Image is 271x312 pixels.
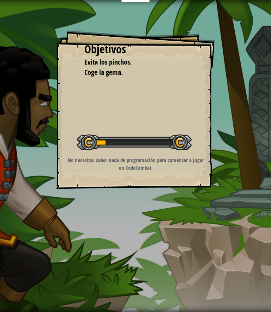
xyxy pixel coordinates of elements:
[76,57,185,67] li: Evita los pinchos.
[76,67,185,78] li: Coge la gema.
[65,156,206,172] p: No necesitas saber nada de programación para comenzar a jugar en CodeCombat.
[84,41,187,58] div: Objetivos
[84,67,123,77] span: Coge la gema.
[84,57,132,67] span: Evita los pinchos.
